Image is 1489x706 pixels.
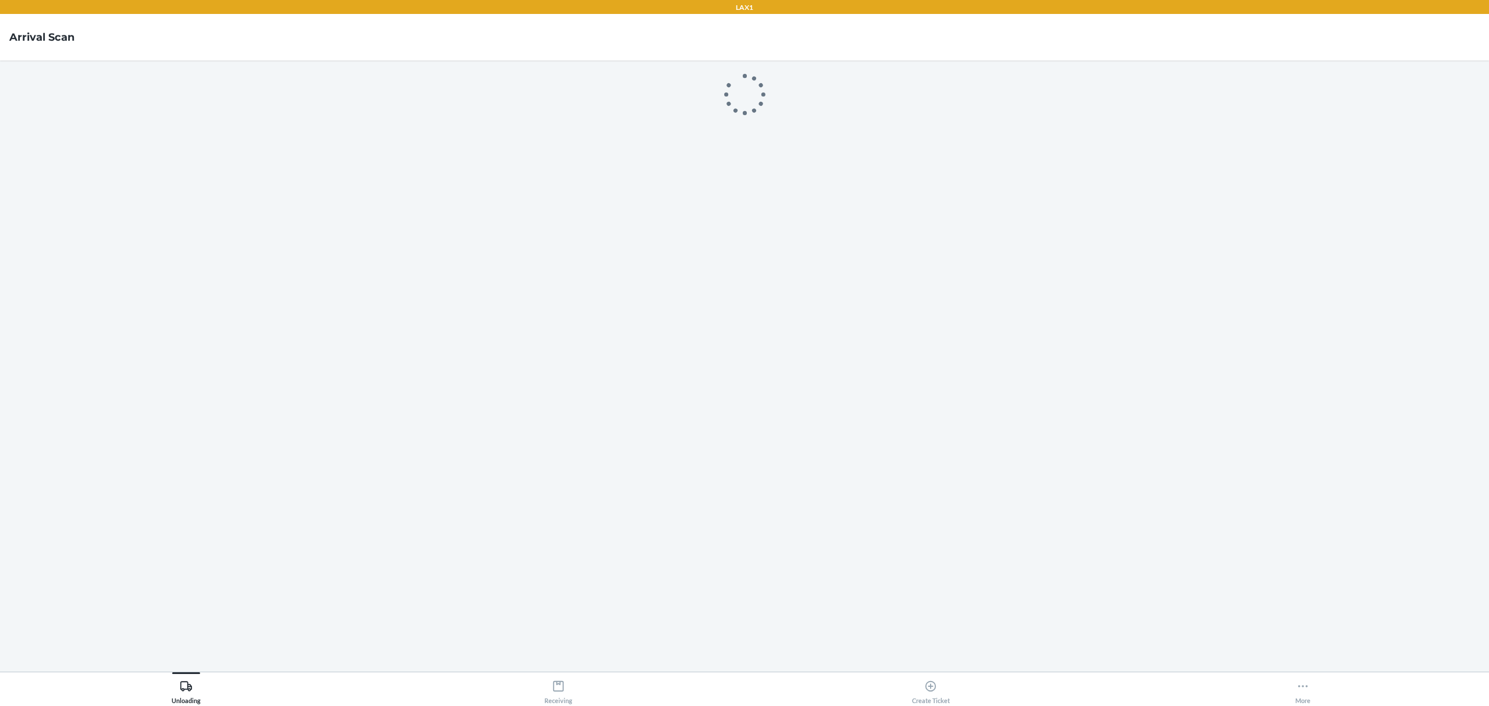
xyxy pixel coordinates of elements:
[1295,675,1310,704] div: More
[9,30,74,45] h4: Arrival Scan
[736,2,753,13] p: LAX1
[172,675,201,704] div: Unloading
[912,675,950,704] div: Create Ticket
[744,672,1117,704] button: Create Ticket
[544,675,572,704] div: Receiving
[372,672,744,704] button: Receiving
[1117,672,1489,704] button: More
